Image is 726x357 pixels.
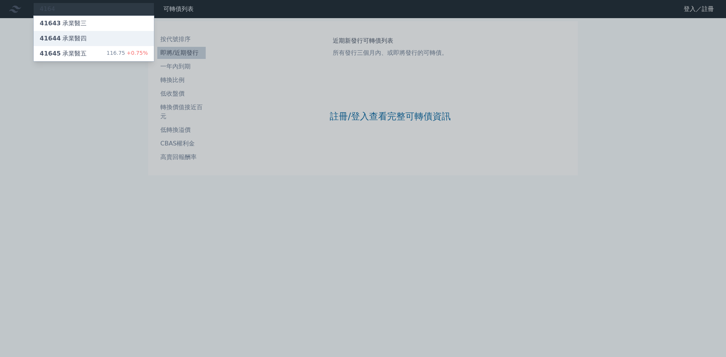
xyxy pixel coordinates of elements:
div: 116.75 [107,49,148,58]
iframe: Chat Widget [688,321,726,357]
a: 41645承業醫五 116.75+0.75% [34,46,154,61]
div: 承業醫四 [40,34,87,43]
a: 41644承業醫四 [34,31,154,46]
span: +0.75% [125,50,148,56]
span: 41644 [40,35,61,42]
a: 41643承業醫三 [34,16,154,31]
div: 承業醫五 [40,49,87,58]
div: 承業醫三 [40,19,87,28]
span: 41645 [40,50,61,57]
span: 41643 [40,20,61,27]
div: 聊天小工具 [688,321,726,357]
